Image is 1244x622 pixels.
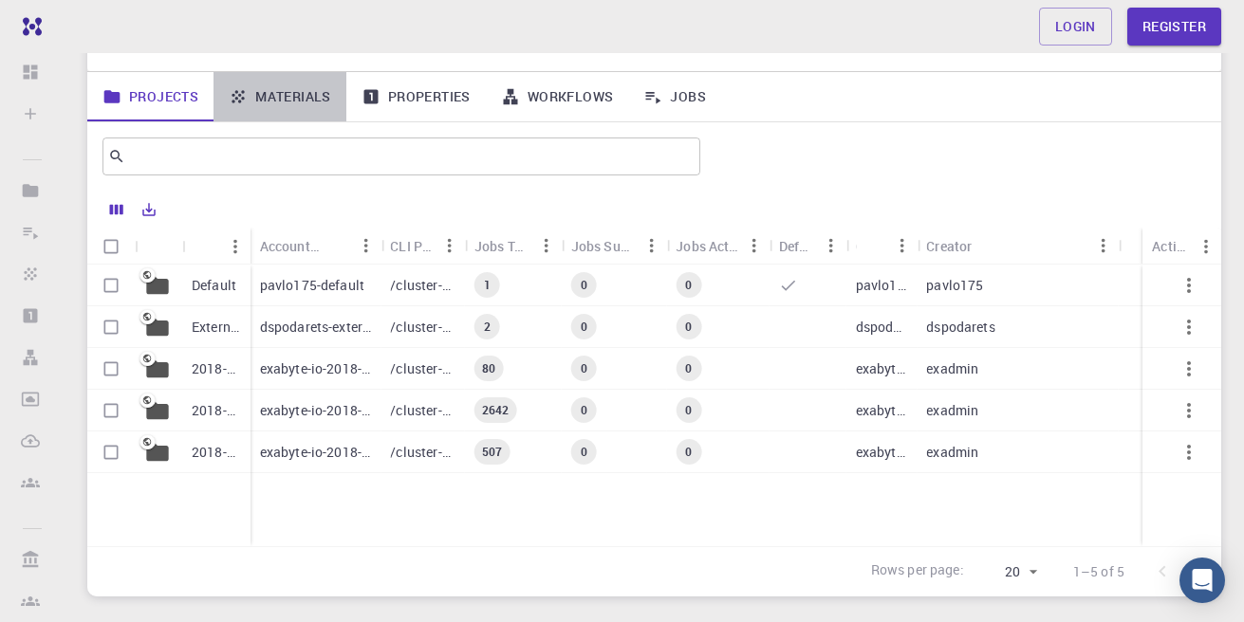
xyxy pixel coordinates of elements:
p: exabyte-io [856,359,908,378]
button: Sort [972,230,1002,261]
a: Properties [346,72,486,121]
div: CLI Path [381,228,465,265]
p: /cluster-???-home/dspodarets/dspodarets-external [390,318,455,337]
button: Export [133,194,165,225]
p: pavlo175-default [260,276,364,295]
p: /cluster-???-home/pavlo175/pavlo175-default [390,276,455,295]
p: External [192,318,241,337]
a: Register [1127,8,1221,46]
div: Jobs Subm. [562,228,667,265]
div: CLI Path [390,228,435,265]
div: Creator [926,228,972,265]
span: 2642 [474,402,517,418]
span: 507 [474,444,510,460]
span: 80 [474,360,503,376]
a: Workflows [486,72,629,121]
div: Open Intercom Messenger [1179,558,1225,603]
a: Jobs [628,72,721,121]
span: 0 [678,277,699,293]
span: 0 [678,319,699,335]
p: 2018-bg-study-phase-I [192,443,241,462]
div: Jobs Active [666,228,770,265]
button: Columns [101,194,133,225]
div: Actions [1142,228,1221,265]
p: 2018-bg-study-phase-i-ph [192,359,241,378]
p: Rows per page: [871,560,964,582]
a: Login [1039,8,1112,46]
span: 2 [476,319,498,335]
p: exabyte-io-2018-bg-study-phase-i-ph [260,359,372,378]
div: Jobs Total [474,228,531,265]
button: Sort [856,230,886,261]
p: exabyte-io [856,401,908,420]
span: 0 [573,444,595,460]
button: Menu [636,230,666,261]
div: Default [770,228,846,265]
div: Jobs Subm. [571,228,637,265]
button: Menu [739,230,770,261]
button: Menu [1088,230,1119,261]
p: exadmin [926,401,978,420]
a: Materials [214,72,346,121]
div: Creator [917,228,1119,265]
button: Menu [886,230,917,261]
span: 0 [678,402,699,418]
div: Icon [135,228,182,265]
button: Sort [192,231,222,262]
span: 0 [678,444,699,460]
div: Accounting slug [260,228,321,265]
div: 20 [972,558,1043,586]
button: Menu [435,230,465,261]
div: Actions [1152,228,1191,265]
button: Sort [320,230,350,261]
p: exabyte-io [856,443,908,462]
p: pavlo175 [856,276,908,295]
button: Menu [220,231,251,262]
p: /cluster-???-share/groups/exabyte-io/exabyte-io-2018-bg-study-phase-i [390,443,455,462]
p: 2018-bg-study-phase-III [192,401,241,420]
button: Menu [531,230,562,261]
button: Menu [816,230,846,261]
span: 0 [573,319,595,335]
div: Default [779,228,816,265]
p: pavlo175 [926,276,983,295]
p: Default [192,276,236,295]
p: dspodarets-external [260,318,372,337]
div: Name [182,228,251,265]
div: Accounting slug [251,228,381,265]
p: dspodarets [856,318,908,337]
span: 0 [678,360,699,376]
span: 0 [573,277,595,293]
p: exadmin [926,443,978,462]
span: 0 [573,402,595,418]
span: 0 [573,360,595,376]
div: Jobs Active [676,228,739,265]
p: exabyte-io-2018-bg-study-phase-i [260,443,372,462]
div: Jobs Total [465,228,562,265]
a: Projects [87,72,214,121]
div: Owner [846,228,918,265]
p: 1–5 of 5 [1073,562,1124,581]
button: Menu [350,230,381,261]
p: /cluster-???-share/groups/exabyte-io/exabyte-io-2018-bg-study-phase-i-ph [390,359,455,378]
span: 1 [476,277,498,293]
p: exadmin [926,359,978,378]
p: exabyte-io-2018-bg-study-phase-iii [260,401,372,420]
p: dspodarets [926,318,995,337]
img: logo [15,17,42,36]
p: /cluster-???-share/groups/exabyte-io/exabyte-io-2018-bg-study-phase-iii [390,401,455,420]
button: Menu [1191,231,1221,262]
